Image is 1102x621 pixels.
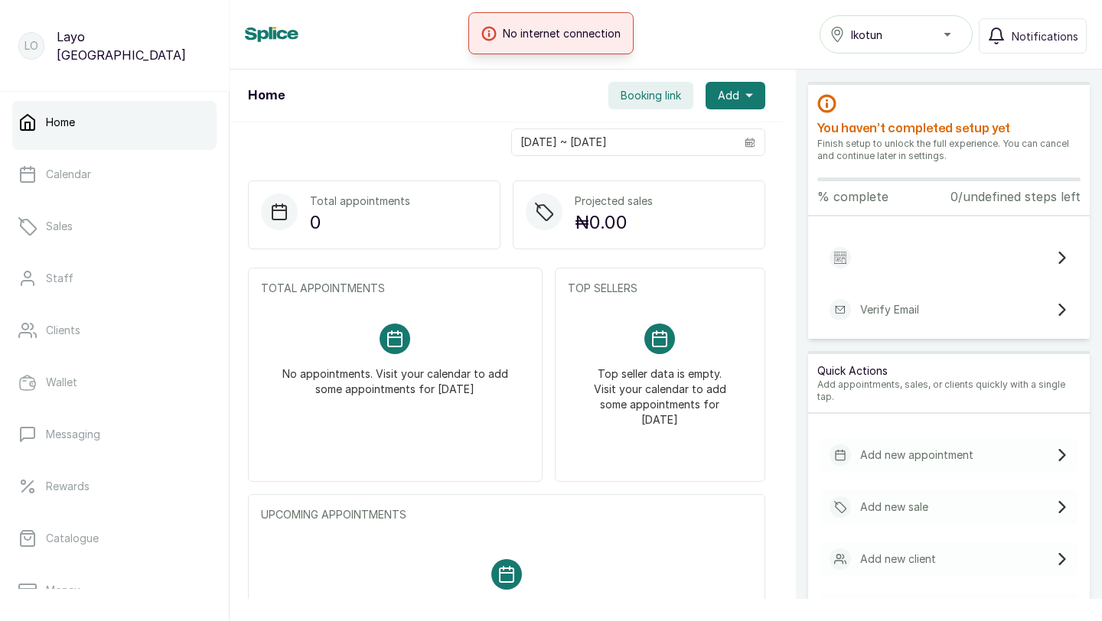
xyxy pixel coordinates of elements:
[279,354,511,397] p: No appointments. Visit your calendar to add some appointments for [DATE]
[12,465,217,508] a: Rewards
[313,590,701,617] p: No appointments. Visit your calendar to add some appointments for [DATE]
[46,115,75,130] p: Home
[817,138,1081,162] p: Finish setup to unlock the full experience. You can cancel and continue later in settings.
[46,531,99,546] p: Catalogue
[568,281,752,296] p: TOP SELLERS
[12,153,217,196] a: Calendar
[817,119,1081,138] h2: You haven’t completed setup yet
[860,551,936,567] p: Add new client
[575,209,653,236] p: ₦0.00
[46,167,91,182] p: Calendar
[950,187,1081,206] p: 0/undefined steps left
[12,257,217,300] a: Staff
[46,479,90,494] p: Rewards
[718,88,739,103] span: Add
[12,569,217,612] a: Money
[706,82,765,109] button: Add
[12,205,217,248] a: Sales
[12,517,217,560] a: Catalogue
[310,209,410,236] p: 0
[512,129,735,155] input: Select date
[860,499,928,515] p: Add new sale
[46,427,100,442] p: Messaging
[586,354,734,428] p: Top seller data is empty. Visit your calendar to add some appointments for [DATE]
[46,323,80,338] p: Clients
[745,137,755,148] svg: calendar
[261,507,752,522] p: UPCOMING APPOINTMENTS
[46,219,73,234] p: Sales
[12,101,217,144] a: Home
[817,187,888,206] p: % complete
[817,363,1081,379] p: Quick Actions
[817,379,1081,403] p: Add appointments, sales, or clients quickly with a single tap.
[860,302,919,317] p: Verify Email
[621,88,681,103] span: Booking link
[46,375,77,390] p: Wallet
[248,86,285,105] h1: Home
[46,271,73,286] p: Staff
[12,309,217,352] a: Clients
[12,361,217,404] a: Wallet
[310,193,410,209] p: Total appointments
[860,447,973,463] p: Add new appointment
[12,413,217,456] a: Messaging
[575,193,653,209] p: Projected sales
[503,25,621,41] span: No internet connection
[261,281,530,296] p: TOTAL APPOINTMENTS
[608,82,693,109] button: Booking link
[46,583,80,598] p: Money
